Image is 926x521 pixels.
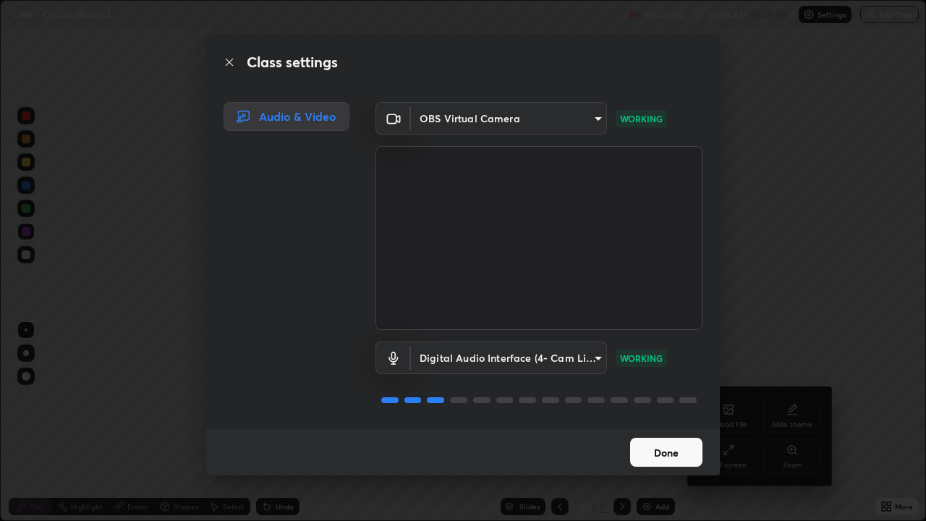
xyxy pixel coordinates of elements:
[411,342,607,374] div: OBS Virtual Camera
[620,352,663,365] p: WORKING
[411,102,607,135] div: OBS Virtual Camera
[224,102,349,131] div: Audio & Video
[620,112,663,125] p: WORKING
[247,51,338,73] h2: Class settings
[630,438,702,467] button: Done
